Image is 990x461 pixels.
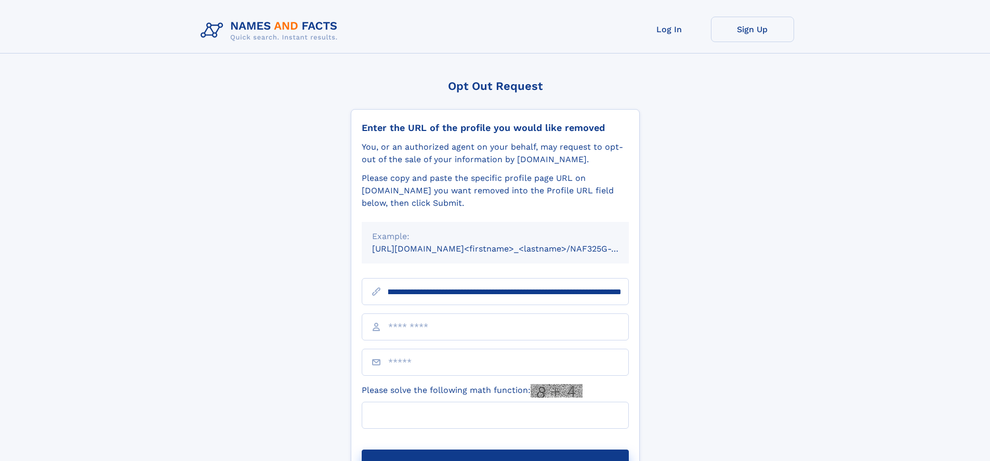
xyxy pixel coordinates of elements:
[362,122,629,134] div: Enter the URL of the profile you would like removed
[711,17,794,42] a: Sign Up
[362,141,629,166] div: You, or an authorized agent on your behalf, may request to opt-out of the sale of your informatio...
[628,17,711,42] a: Log In
[196,17,346,45] img: Logo Names and Facts
[372,230,618,243] div: Example:
[362,172,629,209] div: Please copy and paste the specific profile page URL on [DOMAIN_NAME] you want removed into the Pr...
[372,244,649,254] small: [URL][DOMAIN_NAME]<firstname>_<lastname>/NAF325G-xxxxxxxx
[362,384,583,398] label: Please solve the following math function:
[351,80,640,93] div: Opt Out Request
